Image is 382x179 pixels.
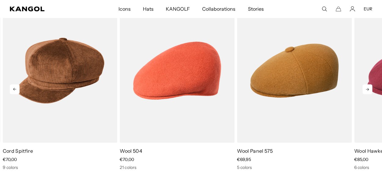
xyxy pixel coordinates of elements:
button: Cart [336,6,341,12]
div: 21 colors [120,165,235,170]
div: 5 colors [237,165,352,170]
button: EUR [364,6,372,12]
span: €85,00 [354,157,368,162]
p: Cord Spitfire [3,148,118,154]
div: 9 colors [3,165,118,170]
span: €69,95 [237,157,251,162]
span: €70,00 [120,157,134,162]
span: €70,00 [3,157,17,162]
a: Kangol [10,6,78,11]
a: Account [350,6,355,12]
summary: Search here [322,6,327,12]
p: Wool 504 [120,148,235,154]
p: Wool Panel 575 [237,148,352,154]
